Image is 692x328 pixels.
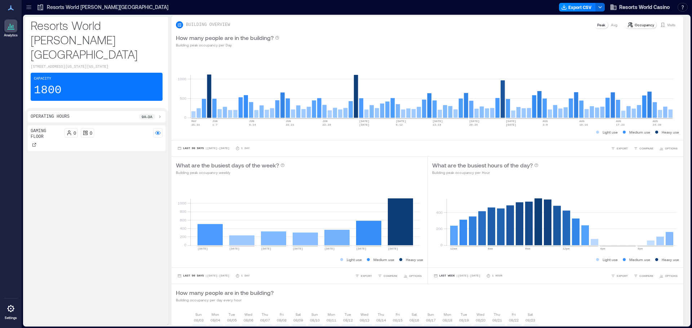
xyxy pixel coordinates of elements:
[176,33,274,42] p: How many people are in the building?
[432,123,441,126] text: 13-19
[376,317,386,323] p: 08/14
[396,120,406,123] text: [DATE]
[492,274,502,278] p: 1 Hour
[194,317,204,323] p: 08/03
[639,274,653,278] span: COMPARE
[440,243,442,247] tspan: 0
[443,317,452,323] p: 08/18
[227,317,237,323] p: 08/05
[229,247,240,250] text: [DATE]
[210,317,220,323] p: 08/04
[343,317,353,323] p: 08/12
[597,22,605,28] p: Peak
[184,115,186,120] tspan: 0
[31,64,163,70] p: [STREET_ADDRESS][US_STATE][US_STATE]
[2,300,19,322] a: Settings
[525,317,535,323] p: 08/23
[359,123,369,126] text: [DATE]
[658,272,679,279] button: OPTIONS
[512,311,516,317] p: Fri
[617,274,628,278] span: EXPORT
[450,247,457,250] text: 12am
[347,257,362,262] p: Light use
[212,123,218,126] text: 1-7
[176,161,279,170] p: What are the busiest days of the week?
[632,145,655,152] button: COMPARE
[632,272,655,279] button: COMPARE
[176,297,274,303] p: Building occupancy per day every hour
[509,317,519,323] p: 08/22
[47,4,168,11] p: Resorts World [PERSON_NAME][GEOGRAPHIC_DATA]
[629,129,650,135] p: Medium use
[461,311,467,317] p: Tue
[559,3,596,12] button: Export CSV
[476,317,485,323] p: 08/20
[191,120,197,123] text: MAY
[176,145,231,152] button: Last 90 Days |[DATE]-[DATE]
[90,130,92,136] p: 0
[506,120,516,123] text: [DATE]
[603,129,618,135] p: Light use
[311,311,318,317] p: Sun
[444,311,451,317] p: Mon
[176,272,231,279] button: Last 90 Days |[DATE]-[DATE]
[426,317,436,323] p: 08/17
[241,274,250,278] p: 1 Day
[494,311,500,317] p: Thu
[323,120,328,123] text: JUN
[409,274,422,278] span: OPTIONS
[662,257,679,262] p: Heavy use
[432,170,538,175] p: Building peak occupancy per Hour
[667,22,675,28] p: Visits
[361,274,372,278] span: EXPORT
[195,311,202,317] p: Sun
[506,123,516,126] text: [DATE]
[409,317,419,323] p: 08/16
[293,317,303,323] p: 08/09
[176,170,285,175] p: Building peak occupancy weekly
[310,317,320,323] p: 08/10
[244,317,253,323] p: 08/06
[528,311,533,317] p: Sat
[488,247,493,250] text: 4am
[665,274,678,278] span: OPTIONS
[34,76,51,82] p: Capacity
[186,22,230,28] p: BUILDING OVERVIEW
[658,145,679,152] button: OPTIONS
[296,311,301,317] p: Sat
[2,17,20,40] a: Analytics
[360,317,369,323] p: 08/13
[198,247,208,250] text: [DATE]
[406,257,423,262] p: Heavy use
[459,317,469,323] p: 08/19
[212,311,219,317] p: Mon
[563,247,569,250] text: 12pm
[616,120,621,123] text: AUG
[617,146,628,150] span: EXPORT
[579,123,588,126] text: 10-16
[603,257,618,262] p: Light use
[609,272,629,279] button: EXPORT
[293,247,303,250] text: [DATE]
[249,120,254,123] text: JUN
[469,123,478,126] text: 20-26
[388,247,398,250] text: [DATE]
[376,272,399,279] button: COMPARE
[525,247,531,250] text: 8am
[328,311,335,317] p: Mon
[249,123,256,126] text: 8-14
[354,272,373,279] button: EXPORT
[579,120,585,123] text: AUG
[356,247,367,250] text: [DATE]
[286,123,294,126] text: 15-21
[436,226,442,231] tspan: 200
[176,42,279,48] p: Building peak occupancy per Day
[393,317,403,323] p: 08/15
[476,311,484,317] p: Wed
[178,77,186,81] tspan: 1000
[184,243,186,247] tspan: 0
[542,123,548,126] text: 3-9
[611,22,617,28] p: Avg
[286,120,291,123] text: JUN
[262,311,268,317] p: Thu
